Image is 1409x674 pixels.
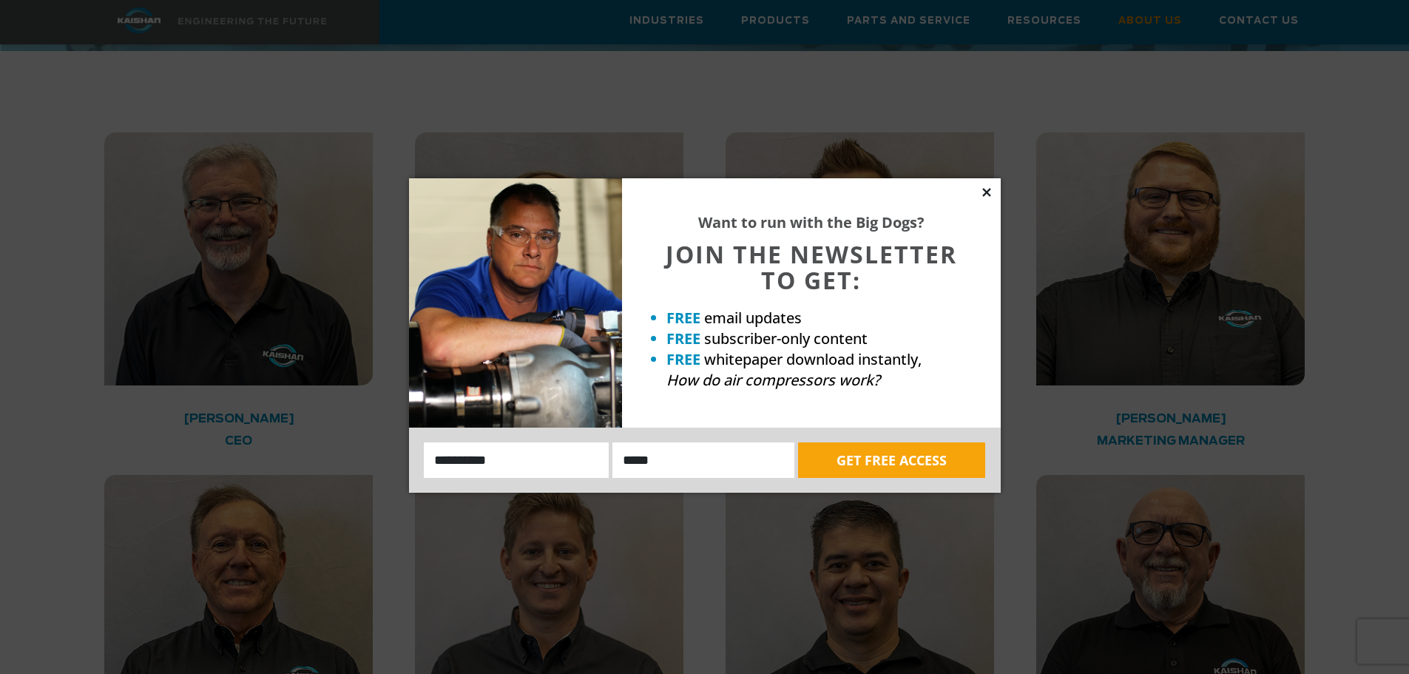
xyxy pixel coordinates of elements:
[666,349,700,369] strong: FREE
[666,328,700,348] strong: FREE
[424,442,609,478] input: Name:
[704,349,922,369] span: whitepaper download instantly,
[666,370,880,390] em: How do air compressors work?
[798,442,985,478] button: GET FREE ACCESS
[666,238,957,296] span: JOIN THE NEWSLETTER TO GET:
[704,308,802,328] span: email updates
[704,328,868,348] span: subscriber-only content
[612,442,794,478] input: Email
[666,308,700,328] strong: FREE
[698,212,925,232] strong: Want to run with the Big Dogs?
[980,186,993,199] button: Close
